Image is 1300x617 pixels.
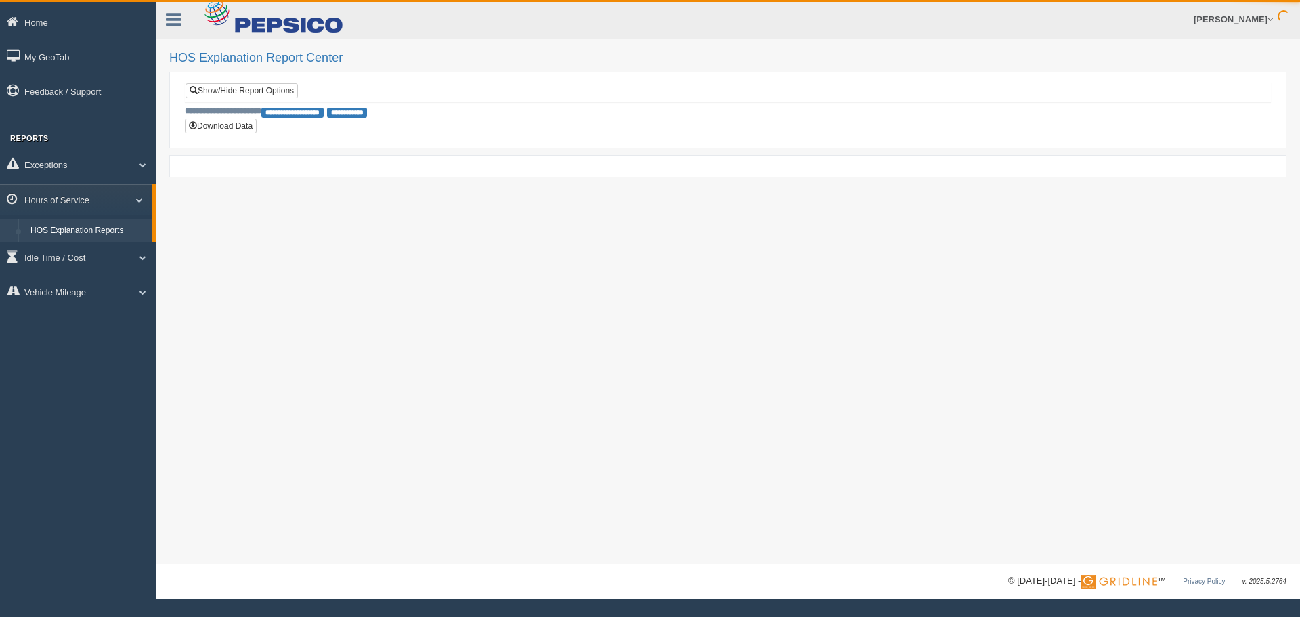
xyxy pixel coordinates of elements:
[186,83,298,98] a: Show/Hide Report Options
[1008,574,1286,589] div: © [DATE]-[DATE] - ™
[185,119,257,133] button: Download Data
[169,51,1286,65] h2: HOS Explanation Report Center
[24,219,152,243] a: HOS Explanation Reports
[1081,575,1157,589] img: Gridline
[1183,578,1225,585] a: Privacy Policy
[1242,578,1286,585] span: v. 2025.5.2764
